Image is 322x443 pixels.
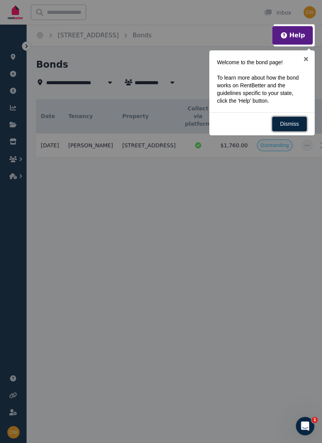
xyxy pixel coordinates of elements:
[272,117,307,132] a: Dismiss
[280,31,305,40] button: Help
[297,50,315,68] a: ×
[312,417,318,423] span: 1
[296,417,314,435] iframe: Intercom live chat
[217,74,302,105] p: To learn more about how the bond works on RentBetter and the guidelines specific to your state, c...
